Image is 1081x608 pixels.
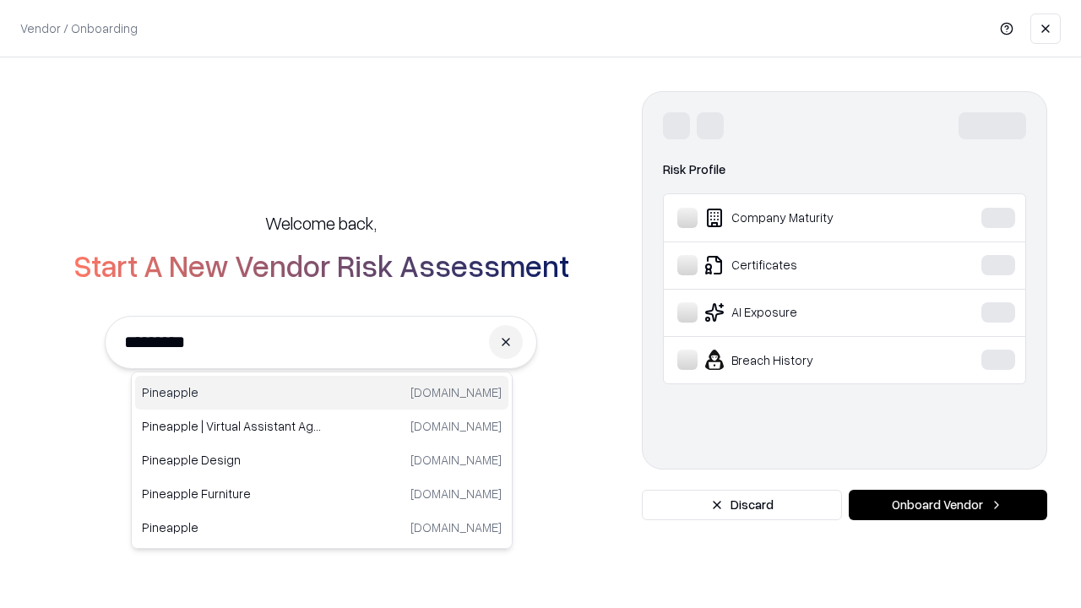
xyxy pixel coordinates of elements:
[142,383,322,401] p: Pineapple
[642,490,842,520] button: Discard
[410,451,502,469] p: [DOMAIN_NAME]
[73,248,569,282] h2: Start A New Vendor Risk Assessment
[142,518,322,536] p: Pineapple
[20,19,138,37] p: Vendor / Onboarding
[410,383,502,401] p: [DOMAIN_NAME]
[663,160,1026,180] div: Risk Profile
[265,211,377,235] h5: Welcome back,
[677,208,930,228] div: Company Maturity
[142,485,322,502] p: Pineapple Furniture
[677,350,930,370] div: Breach History
[410,417,502,435] p: [DOMAIN_NAME]
[142,451,322,469] p: Pineapple Design
[677,302,930,323] div: AI Exposure
[410,518,502,536] p: [DOMAIN_NAME]
[131,372,513,549] div: Suggestions
[410,485,502,502] p: [DOMAIN_NAME]
[142,417,322,435] p: Pineapple | Virtual Assistant Agency
[677,255,930,275] div: Certificates
[849,490,1047,520] button: Onboard Vendor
